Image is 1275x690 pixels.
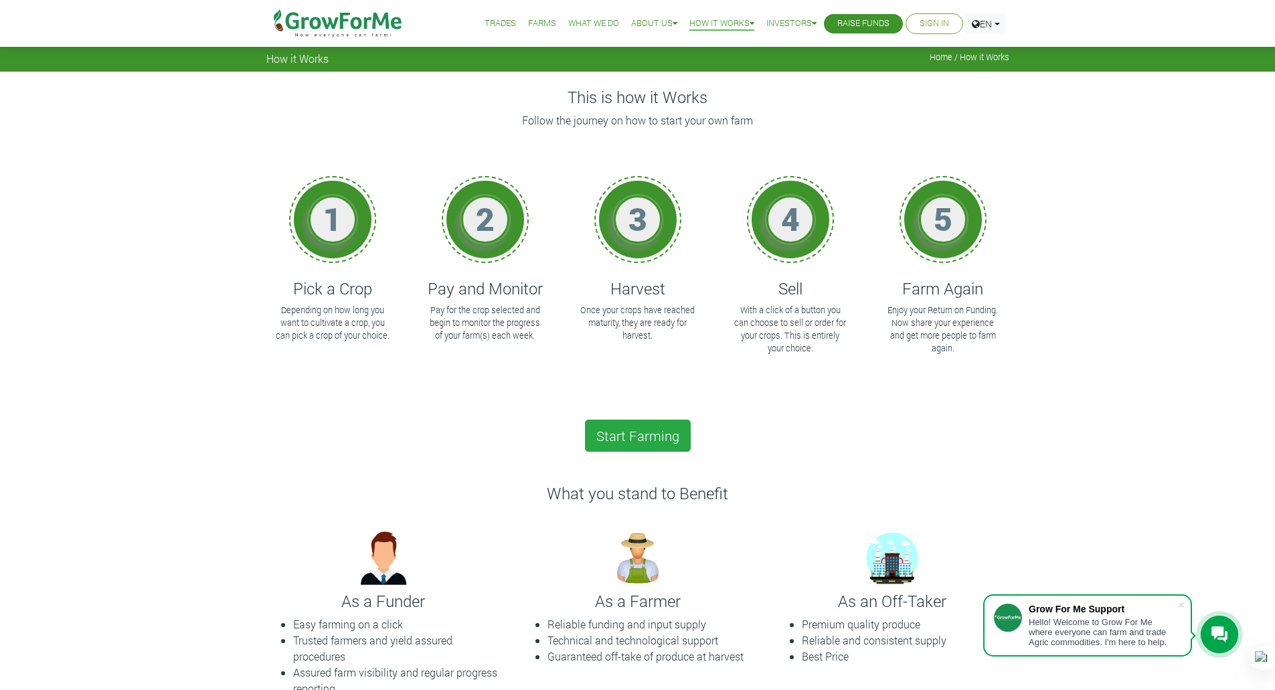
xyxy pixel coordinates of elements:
[859,525,926,592] img: growforme image
[885,304,1001,355] p: Enjoy your Return on Funding. Now share your experience and get more people to farm again.
[966,13,1006,34] a: EN
[293,632,501,665] li: Trusted farmers and yield assured procedures
[733,304,848,355] p: With a click of a button you can choose to sell or order for your crops. This is entirely your ch...
[731,279,850,298] h4: Sell
[485,17,516,31] a: Trades
[930,52,1009,62] span: Home / How it Works
[604,525,671,592] img: growforme image
[580,304,695,343] p: Once your crops have reached maturity, they are ready for harvest.
[920,17,949,31] a: Sign In
[268,112,1007,128] p: Follow the journey on how to start your own farm
[547,649,755,665] li: Guaranteed off-take of produce at harvest
[766,17,817,31] a: Investors
[1029,604,1177,614] div: Grow For Me Support
[631,17,677,31] a: About Us
[923,199,963,238] h1: 5
[689,17,754,31] a: How it Works
[266,592,501,611] h4: As a Funder
[293,616,501,632] li: Easy farming on a click
[578,279,697,298] h4: Harvest
[547,616,755,632] li: Reliable funding and input supply
[521,592,755,611] h4: As a Farmer
[585,420,691,452] a: Start Farming
[313,199,353,238] h1: 1
[428,304,543,343] p: Pay for the crop selected and begin to monitor the progress of your farm(s) each week.
[1029,617,1177,647] div: Hello! Welcome to Grow For Me where everyone can farm and trade Agric commodities. I'm here to help.
[266,88,1009,107] h4: This is how it Works
[775,592,1009,611] h4: As an Off-Taker
[802,632,1009,649] li: Reliable and consistent supply
[618,199,658,238] h1: 3
[770,199,811,238] h1: 4
[547,632,755,649] li: Technical and technological support
[465,199,505,238] h1: 2
[266,484,1009,503] h4: What you stand to Benefit
[568,17,619,31] a: What We Do
[528,17,556,31] a: Farms
[426,279,545,298] h4: Pay and Monitor
[266,52,329,65] span: How it Works
[273,279,392,298] h4: Pick a Crop
[275,304,390,343] p: Depending on how long you want to cultivate a crop, you can pick a crop of your choice.
[837,17,889,31] a: Raise Funds
[802,649,1009,665] li: Best Price
[802,616,1009,632] li: Premium quality produce
[883,279,1003,298] h4: Farm Again
[350,525,417,592] img: growforme image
